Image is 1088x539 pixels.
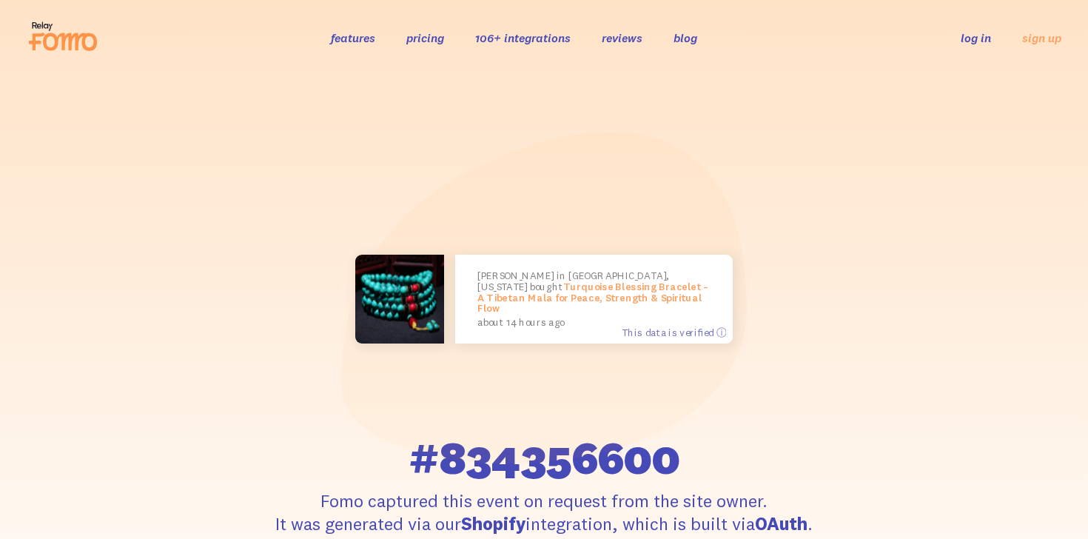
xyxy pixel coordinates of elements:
[477,318,704,329] small: about 14 hours ago
[477,280,708,314] a: Turquoise Blessing Bracelet – A Tibetan Mala for Peace, Strength & Spiritual Flow
[475,30,571,45] a: 106+ integrations
[355,255,444,344] img: 1747892616116_small.png
[272,489,816,535] p: Fomo captured this event on request from the site owner. It was generated via our integration, wh...
[1022,30,1061,46] a: sign up
[461,512,525,535] strong: Shopify
[755,512,807,535] strong: OAuth
[331,30,375,45] a: features
[406,30,444,45] a: pricing
[674,30,697,45] a: blog
[961,30,991,45] a: log in
[409,435,680,481] span: #834356600
[477,270,711,329] p: [PERSON_NAME] in [GEOGRAPHIC_DATA], [US_STATE] bought
[602,30,642,45] a: reviews
[622,326,726,338] span: This data is verified ⓘ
